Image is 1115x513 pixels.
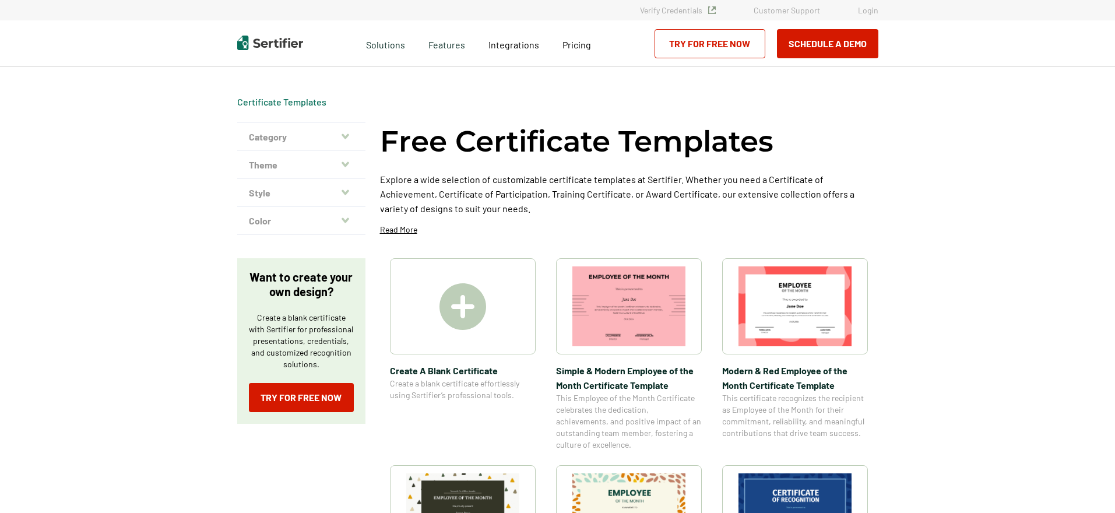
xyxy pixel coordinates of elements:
span: Modern & Red Employee of the Month Certificate Template [722,363,868,392]
a: Modern & Red Employee of the Month Certificate TemplateModern & Red Employee of the Month Certifi... [722,258,868,451]
span: Create a blank certificate effortlessly using Sertifier’s professional tools. [390,378,536,401]
button: Style [237,179,365,207]
span: Create A Blank Certificate [390,363,536,378]
a: Integrations [488,36,539,51]
a: Simple & Modern Employee of the Month Certificate TemplateSimple & Modern Employee of the Month C... [556,258,702,451]
span: Features [428,36,465,51]
span: Simple & Modern Employee of the Month Certificate Template [556,363,702,392]
span: Certificate Templates [237,96,326,108]
div: Breadcrumb [237,96,326,108]
a: Login [858,5,878,15]
img: Verified [708,6,716,14]
h1: Free Certificate Templates [380,122,773,160]
p: Explore a wide selection of customizable certificate templates at Sertifier. Whether you need a C... [380,172,878,216]
img: Simple & Modern Employee of the Month Certificate Template [572,266,685,346]
span: This Employee of the Month Certificate celebrates the dedication, achievements, and positive impa... [556,392,702,451]
a: Try for Free Now [249,383,354,412]
img: Sertifier | Digital Credentialing Platform [237,36,303,50]
button: Color [237,207,365,235]
a: Certificate Templates [237,96,326,107]
img: Modern & Red Employee of the Month Certificate Template [738,266,852,346]
span: This certificate recognizes the recipient as Employee of the Month for their commitment, reliabil... [722,392,868,439]
span: Solutions [366,36,405,51]
p: Want to create your own design? [249,270,354,299]
img: Create A Blank Certificate [439,283,486,330]
span: Pricing [562,39,591,50]
p: Read More [380,224,417,236]
a: Verify Credentials [640,5,716,15]
span: Integrations [488,39,539,50]
a: Pricing [562,36,591,51]
p: Create a blank certificate with Sertifier for professional presentations, credentials, and custom... [249,312,354,370]
button: Theme [237,151,365,179]
a: Try for Free Now [655,29,765,58]
button: Category [237,123,365,151]
a: Customer Support [754,5,820,15]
